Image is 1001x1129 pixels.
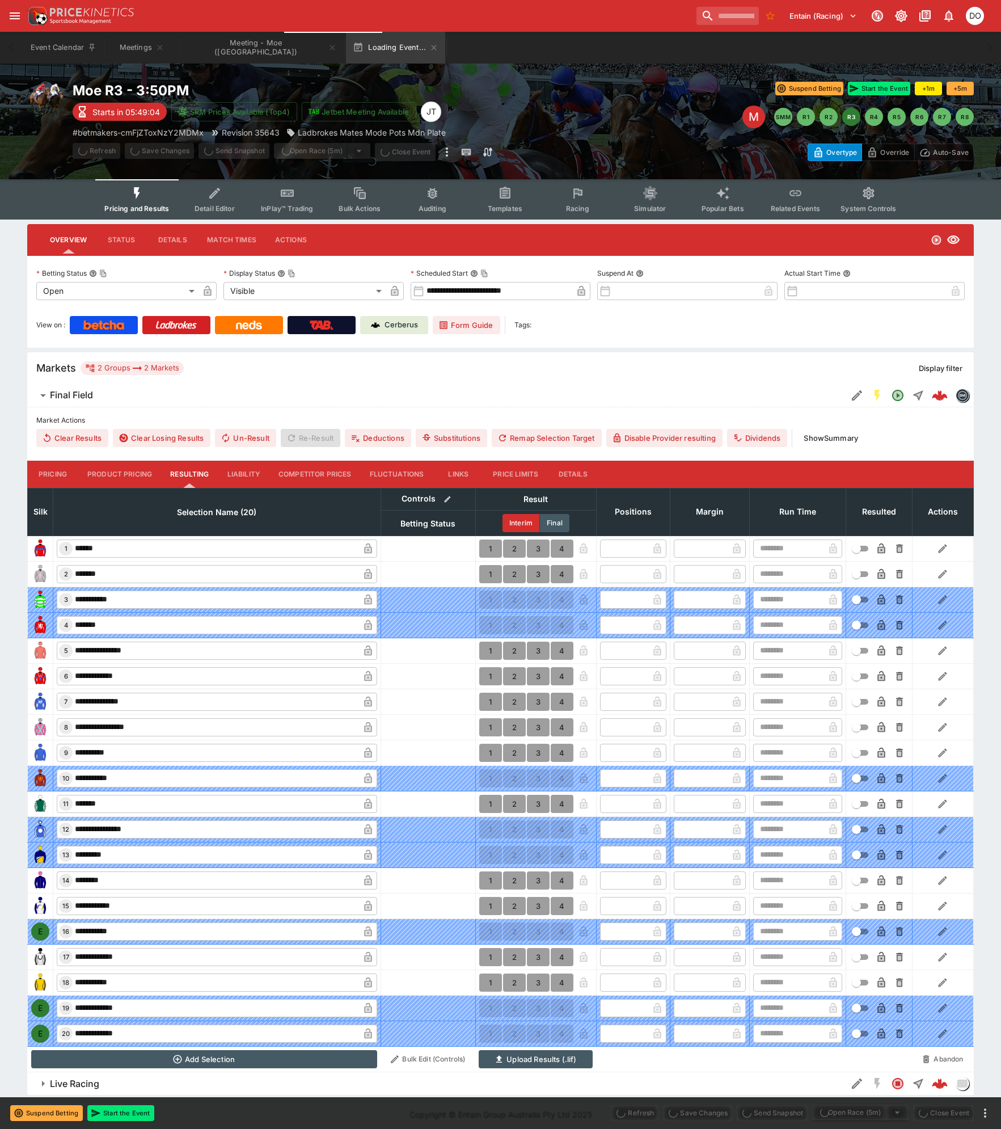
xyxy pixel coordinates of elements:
p: Copy To Clipboard [73,127,204,138]
img: PriceKinetics [50,8,134,16]
button: Closed [888,1073,908,1094]
p: Actual Start Time [784,268,840,278]
img: runner 14 [31,871,49,890]
button: Live Racing [27,1072,847,1095]
label: Tags: [514,316,531,334]
button: Meetings [105,32,178,64]
span: Related Events [771,204,820,213]
button: 3 [527,948,550,966]
span: 2 [62,570,70,578]
button: Actual Start Time [843,269,851,277]
img: runner 4 [31,616,49,634]
button: 2 [503,948,526,966]
img: runner 5 [31,642,49,660]
button: 1 [479,795,502,813]
button: Edit Detail [847,385,867,406]
svg: Open [931,234,942,246]
img: logo-cerberus--red.svg [932,1076,948,1092]
button: Links [433,461,484,488]
button: Documentation [915,6,935,26]
img: runner 17 [31,948,49,966]
th: Silk [28,488,53,536]
button: Abandon [915,1050,970,1068]
span: 19 [60,1004,71,1012]
h2: Copy To Clipboard [73,82,523,99]
button: Jetbet Meeting Available [302,102,416,121]
span: Detail Editor [195,204,235,213]
span: 6 [62,672,70,680]
img: liveracing [956,1077,969,1090]
div: E [31,999,49,1017]
img: runner 2 [31,565,49,583]
button: 2 [503,897,526,915]
button: 4 [551,948,573,966]
button: Suspend At [636,269,644,277]
span: Betting Status [388,517,468,530]
span: 8 [62,723,70,731]
svg: Open [891,389,905,402]
button: R5 [888,108,906,126]
button: Start the Event [848,82,910,95]
div: bf43f7ae-54c3-4f0a-9e37-a483be6e07f7 [932,1076,948,1092]
div: Open [36,282,198,300]
span: Pricing and Results [104,204,169,213]
button: 4 [551,667,573,685]
button: 3 [527,871,550,890]
button: more [440,143,454,161]
button: Meeting - Moe (AUS) [180,32,344,64]
button: Match Times [198,226,265,254]
th: Actions [912,488,973,536]
img: runner 3 [31,591,49,609]
button: 3 [527,642,550,660]
span: Un-Result [215,429,276,447]
button: Overtype [808,144,862,161]
button: Deductions [345,429,411,447]
span: Selection Name (20) [164,505,269,519]
button: 2 [503,540,526,558]
div: 2 Groups 2 Markets [85,361,179,375]
button: 4 [551,693,573,711]
img: runner 10 [31,769,49,787]
button: 2 [503,667,526,685]
p: Ladbrokes Mates Mode Pots Mdn Plate [298,127,446,138]
div: Edit Meeting [742,106,765,128]
button: 3 [527,667,550,685]
button: Final Field [27,384,847,407]
img: Sportsbook Management [50,19,111,24]
th: Controls [381,488,475,510]
button: Copy To Clipboard [99,269,107,277]
p: Auto-Save [933,146,969,158]
svg: Visible [947,233,960,247]
button: 1 [479,565,502,583]
div: Start From [808,144,974,161]
button: +1m [915,82,942,95]
button: open drawer [5,6,25,26]
button: 1 [479,540,502,558]
button: Betting StatusCopy To Clipboard [89,269,97,277]
button: 4 [551,565,573,583]
span: 12 [60,825,71,833]
label: Market Actions [36,412,965,429]
p: Betting Status [36,268,87,278]
button: 2 [503,718,526,736]
button: Dividends [727,429,787,447]
button: Final [540,514,569,532]
button: Details [147,226,198,254]
button: Actions [265,226,316,254]
button: Substitutions [416,429,487,447]
button: Fluctuations [361,461,433,488]
button: Scheduled StartCopy To Clipboard [470,269,478,277]
div: E [31,1025,49,1043]
button: R2 [820,108,838,126]
img: runner 6 [31,667,49,685]
button: R6 [910,108,928,126]
p: Revision 35643 [222,127,280,138]
img: runner 7 [31,693,49,711]
button: 1 [479,642,502,660]
span: 5 [62,647,70,655]
th: Result [475,488,596,510]
button: Copy To Clipboard [288,269,295,277]
button: Start the Event [87,1105,154,1121]
th: Resulted [846,488,912,536]
button: Add Selection [31,1050,378,1068]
